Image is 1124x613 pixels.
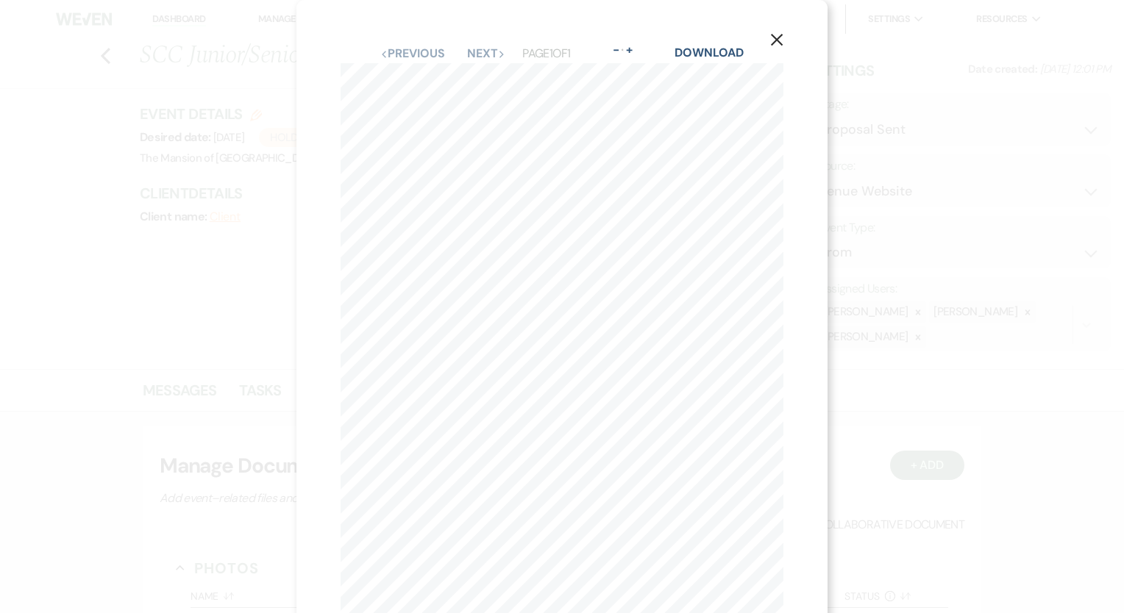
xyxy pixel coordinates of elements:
button: - [610,44,622,56]
a: Download [675,45,743,60]
p: Page 1 of 1 [522,44,570,63]
button: Previous [380,48,444,60]
button: + [624,44,636,56]
button: Next [467,48,505,60]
